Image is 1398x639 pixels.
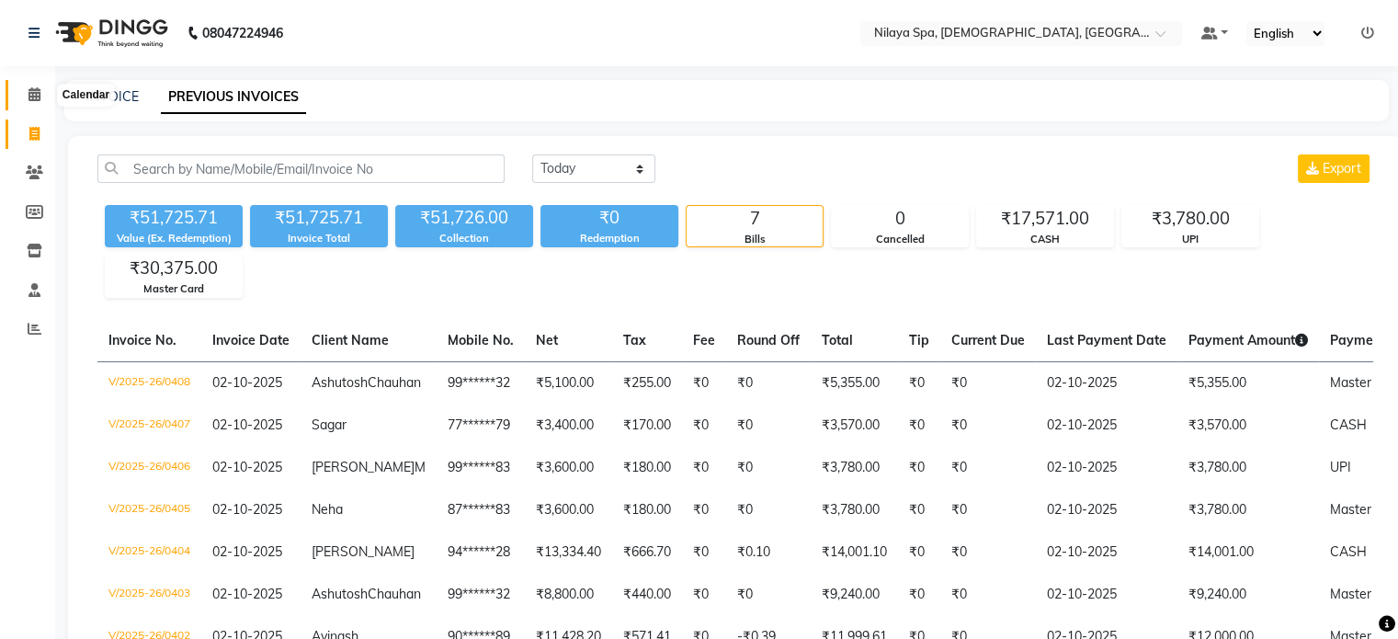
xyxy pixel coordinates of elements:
div: ₹17,571.00 [977,206,1113,232]
td: ₹180.00 [612,489,682,531]
span: Invoice No. [108,332,176,348]
td: ₹666.70 [612,531,682,574]
span: 02-10-2025 [212,416,282,433]
td: ₹0 [682,574,726,616]
div: 0 [832,206,968,232]
td: ₹0.10 [726,531,811,574]
div: Value (Ex. Redemption) [105,231,243,246]
td: ₹0 [726,447,811,489]
div: Master Card [106,281,242,297]
div: Calendar [58,85,114,107]
div: ₹30,375.00 [106,256,242,281]
div: Redemption [540,231,678,246]
td: 02-10-2025 [1036,405,1177,447]
div: Bills [687,232,823,247]
span: Chauhan [368,586,421,602]
td: ₹0 [898,531,940,574]
span: Round Off [737,332,800,348]
td: ₹0 [898,574,940,616]
td: V/2025-26/0407 [97,405,201,447]
div: ₹3,780.00 [1122,206,1258,232]
td: ₹5,100.00 [525,361,612,405]
div: CASH [977,232,1113,247]
span: Sagar [312,416,347,433]
span: Export [1323,160,1361,177]
div: UPI [1122,232,1258,247]
td: ₹13,334.40 [525,531,612,574]
td: ₹3,780.00 [811,489,898,531]
span: 02-10-2025 [212,543,282,560]
td: ₹180.00 [612,447,682,489]
span: UPI [1330,459,1351,475]
td: ₹5,355.00 [1177,361,1319,405]
td: V/2025-26/0403 [97,574,201,616]
td: 02-10-2025 [1036,447,1177,489]
td: ₹0 [682,531,726,574]
span: [PERSON_NAME] [312,543,415,560]
span: Last Payment Date [1047,332,1166,348]
input: Search by Name/Mobile/Email/Invoice No [97,154,505,183]
span: 02-10-2025 [212,374,282,391]
td: ₹14,001.00 [1177,531,1319,574]
span: 02-10-2025 [212,586,282,602]
td: ₹0 [682,447,726,489]
td: ₹0 [726,361,811,405]
span: [PERSON_NAME] [312,459,415,475]
span: Client Name [312,332,389,348]
td: ₹0 [898,361,940,405]
span: Chauhan [368,374,421,391]
td: ₹0 [898,447,940,489]
td: ₹0 [726,489,811,531]
span: Ashutosh [312,374,368,391]
td: ₹3,600.00 [525,447,612,489]
span: Payment Amount [1188,332,1308,348]
td: ₹3,780.00 [1177,489,1319,531]
span: Ashutosh [312,586,368,602]
span: Current Due [951,332,1025,348]
td: ₹8,800.00 [525,574,612,616]
td: V/2025-26/0404 [97,531,201,574]
td: 02-10-2025 [1036,489,1177,531]
td: ₹0 [682,489,726,531]
span: Neha [312,501,343,518]
span: Tax [623,332,646,348]
td: ₹0 [726,405,811,447]
td: V/2025-26/0406 [97,447,201,489]
td: ₹3,570.00 [1177,405,1319,447]
td: V/2025-26/0408 [97,361,201,405]
span: Total [822,332,853,348]
td: ₹0 [682,405,726,447]
b: 08047224946 [202,7,283,59]
td: ₹3,400.00 [525,405,612,447]
div: ₹51,725.71 [250,205,388,231]
td: ₹440.00 [612,574,682,616]
td: ₹0 [940,405,1036,447]
span: CASH [1330,416,1367,433]
span: 02-10-2025 [212,459,282,475]
td: V/2025-26/0405 [97,489,201,531]
img: logo [47,7,173,59]
a: PREVIOUS INVOICES [161,81,306,114]
td: ₹0 [940,489,1036,531]
td: ₹0 [898,405,940,447]
div: ₹51,725.71 [105,205,243,231]
td: ₹5,355.00 [811,361,898,405]
td: ₹3,780.00 [1177,447,1319,489]
div: Invoice Total [250,231,388,246]
td: ₹3,600.00 [525,489,612,531]
div: Cancelled [832,232,968,247]
div: Collection [395,231,533,246]
td: ₹9,240.00 [1177,574,1319,616]
td: ₹255.00 [612,361,682,405]
td: ₹0 [940,447,1036,489]
span: Net [536,332,558,348]
span: 02-10-2025 [212,501,282,518]
span: Mobile No. [448,332,514,348]
td: ₹3,780.00 [811,447,898,489]
td: 02-10-2025 [1036,574,1177,616]
button: Export [1298,154,1370,183]
span: Tip [909,332,929,348]
td: ₹14,001.10 [811,531,898,574]
td: ₹0 [726,574,811,616]
span: Invoice Date [212,332,290,348]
